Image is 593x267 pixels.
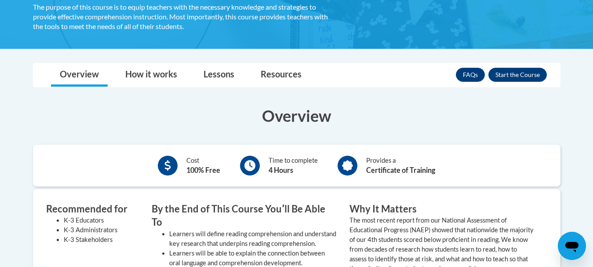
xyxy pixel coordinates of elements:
iframe: Button to launch messaging window [558,232,586,260]
h3: Recommended for [46,202,138,216]
div: Cost [186,156,220,176]
a: Resources [252,63,310,87]
li: K-3 Educators [64,216,138,225]
div: The purpose of this course is to equip teachers with the necessary knowledge and strategies to pr... [33,2,336,31]
h3: Overview [33,105,560,127]
li: K-3 Administrators [64,225,138,235]
h3: Why It Matters [349,202,534,216]
div: Provides a [366,156,435,176]
h3: By the End of This Course Youʹll Be Able To [152,202,336,230]
b: 4 Hours [269,166,293,174]
b: 100% Free [186,166,220,174]
a: Lessons [195,63,243,87]
a: How it works [116,63,186,87]
a: FAQs [456,68,485,82]
div: Time to complete [269,156,318,176]
button: Enroll [488,68,547,82]
li: Learners will define reading comprehension and understand key research that underpins reading com... [169,229,336,249]
li: K-3 Stakeholders [64,235,138,245]
b: Certificate of Training [366,166,435,174]
a: Overview [51,63,108,87]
